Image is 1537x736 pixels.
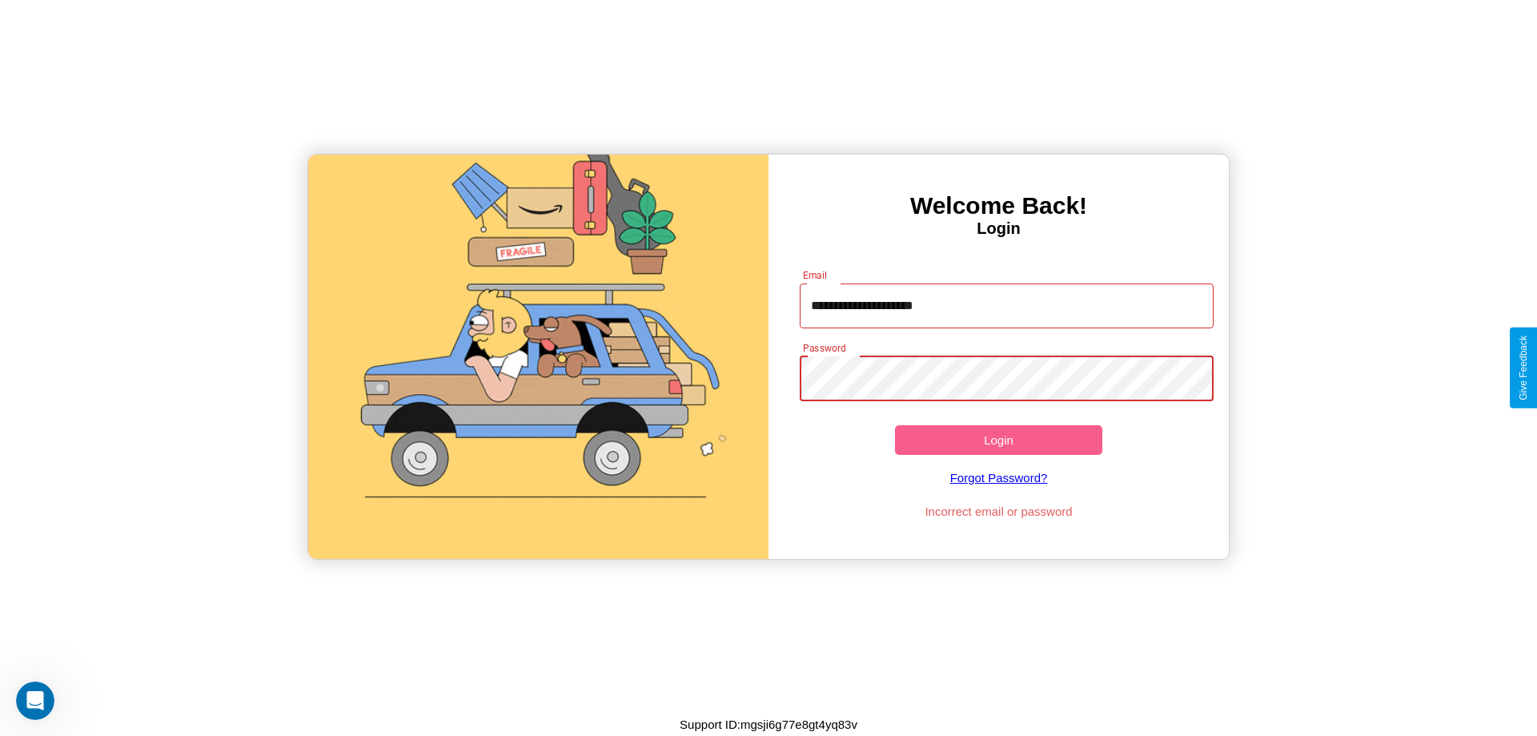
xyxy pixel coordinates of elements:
p: Incorrect email or password [792,501,1206,522]
button: Login [895,425,1102,455]
h3: Welcome Back! [768,192,1229,219]
div: Give Feedback [1518,336,1529,400]
img: gif [308,155,768,559]
a: Forgot Password? [792,455,1206,501]
p: Support ID: mgsji6g77e8gt4yq83v [680,714,857,735]
label: Password [803,341,845,355]
h4: Login [768,219,1229,238]
iframe: Intercom live chat [16,682,54,720]
label: Email [803,268,828,282]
